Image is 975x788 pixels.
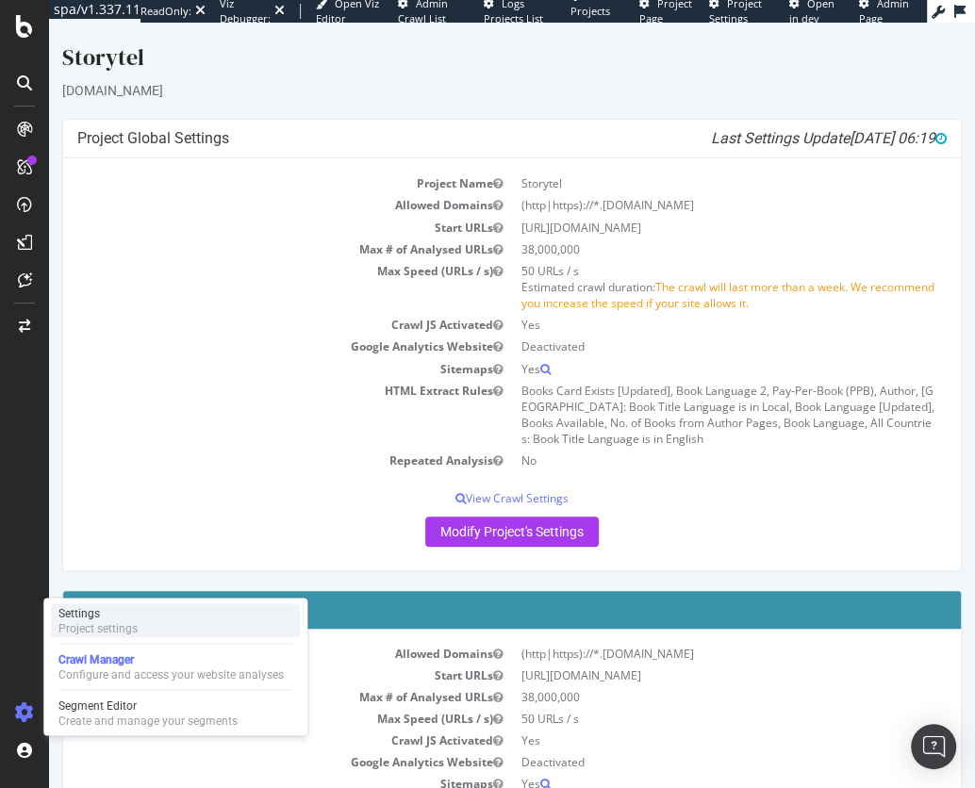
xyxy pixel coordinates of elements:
[58,666,284,681] div: Configure and access your website analyses
[58,698,238,713] div: Segment Editor
[463,707,898,729] td: Yes
[13,58,913,77] div: [DOMAIN_NAME]
[28,427,463,449] td: Repeated Analysis
[463,750,898,772] td: Yes
[58,651,284,666] div: Crawl Manager
[140,4,191,19] div: ReadOnly:
[801,107,898,124] span: [DATE] 06:19
[58,713,238,728] div: Create and manage your segments
[463,172,898,193] td: (http|https)://*.[DOMAIN_NAME]
[463,664,898,685] td: 38,000,000
[28,172,463,193] td: Allowed Domains
[376,494,550,524] a: Modify Project's Settings
[28,664,463,685] td: Max # of Analysed URLs
[58,620,138,635] div: Project settings
[28,707,463,729] td: Crawl JS Activated
[463,620,898,642] td: (http|https)://*.[DOMAIN_NAME]
[28,216,463,238] td: Max # of Analysed URLs
[13,19,913,58] div: Storytel
[463,216,898,238] td: 38,000,000
[28,336,463,357] td: Sitemaps
[28,150,463,172] td: Project Name
[463,729,898,750] td: Deactivated
[911,724,956,769] div: Open Intercom Messenger
[28,194,463,216] td: Start URLs
[28,578,898,597] h4: Analysis [DATE] is currently running
[28,291,463,313] td: Crawl JS Activated
[463,150,898,172] td: Storytel
[570,4,609,33] span: Projects List
[28,313,463,335] td: Google Analytics Website
[28,238,463,291] td: Max Speed (URLs / s)
[28,107,898,125] h4: Project Global Settings
[28,685,463,707] td: Max Speed (URLs / s)
[463,194,898,216] td: [URL][DOMAIN_NAME]
[58,605,138,620] div: Settings
[463,642,898,664] td: [URL][DOMAIN_NAME]
[28,750,463,772] td: Sitemaps
[463,313,898,335] td: Deactivated
[472,256,885,288] span: The crawl will last more than a week. We recommend you increase the speed if your site allows it.
[28,357,463,428] td: HTML Extract Rules
[28,642,463,664] td: Start URLs
[51,696,300,730] a: Segment EditorCreate and manage your segments
[463,357,898,428] td: Books Card Exists [Updated], Book Language 2, Pay-Per-Book (PPB), Author, [GEOGRAPHIC_DATA]: Book...
[51,649,300,683] a: Crawl ManagerConfigure and access your website analyses
[463,685,898,707] td: 50 URLs / s
[463,427,898,449] td: No
[463,336,898,357] td: Yes
[662,107,898,125] i: Last Settings Update
[28,620,463,642] td: Allowed Domains
[51,603,300,637] a: SettingsProject settings
[28,729,463,750] td: Google Analytics Website
[463,238,898,291] td: 50 URLs / s Estimated crawl duration:
[463,291,898,313] td: Yes
[28,468,898,484] p: View Crawl Settings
